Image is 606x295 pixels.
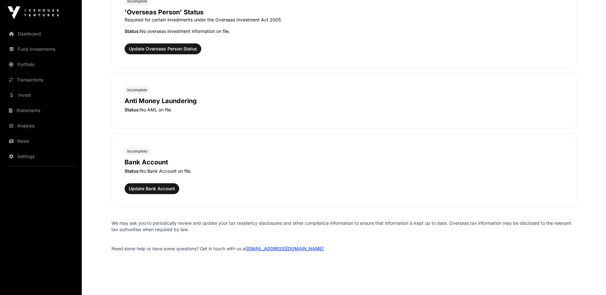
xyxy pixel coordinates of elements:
a: Portfolio [5,57,77,72]
a: Statements [5,103,77,117]
a: [EMAIL_ADDRESS][DOMAIN_NAME] [247,246,324,251]
p: No overseas investment information on file. [125,28,564,34]
p: Bank Account [125,158,564,167]
p: No Bank Account on file. [125,168,564,174]
iframe: Chat Widget [574,264,606,295]
a: Analysis [5,119,77,133]
span: Update Overseas Person Status [129,46,197,52]
a: Fund Investments [5,42,77,56]
img: Icehouse Ventures Logo [8,6,59,19]
span: Status: [125,168,140,174]
p: Anti Money Laundering [125,96,564,105]
p: Required for certain investments under the Overseas Investment Act 2005. [125,17,564,23]
span: Incomplete [127,87,147,93]
p: Need some help or have some questions? Get in touch with us at [111,246,577,252]
p: No AML on file. [125,107,564,113]
a: Update Bank Account [125,187,179,193]
p: We may ask you to periodically review and update your tax residency disclosures and other complia... [111,220,577,233]
a: News [5,134,77,148]
button: Update Bank Account [125,183,179,194]
a: Invest [5,88,77,102]
span: Status: [125,107,140,112]
span: Status: [125,28,140,34]
button: Update Overseas Person Status [125,43,201,54]
p: 'Overseas Person' Status [125,8,564,17]
a: Settings [5,149,77,163]
a: Dashboard [5,27,77,41]
a: Update Overseas Person Status [125,47,201,54]
a: Transactions [5,73,77,87]
span: Incomplete [127,149,147,154]
span: Update Bank Account [129,185,175,192]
